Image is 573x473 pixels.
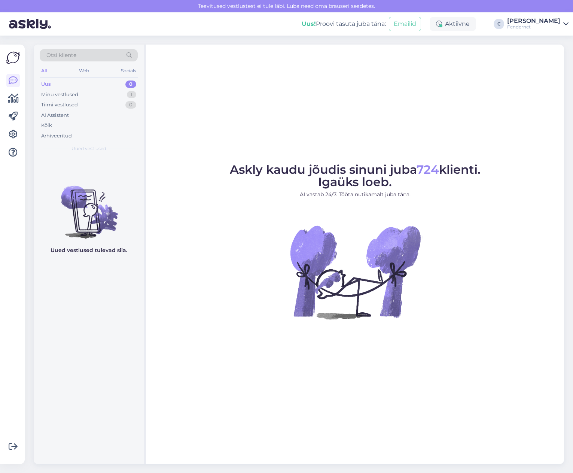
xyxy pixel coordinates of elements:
div: Fendernet [507,24,560,30]
p: AI vastab 24/7. Tööta nutikamalt juba täna. [230,191,481,198]
img: No chats [34,172,144,240]
span: Uued vestlused [71,145,106,152]
img: No Chat active [288,204,423,339]
div: Minu vestlused [41,91,78,98]
b: Uus! [302,20,316,27]
div: 0 [125,81,136,88]
div: C [494,19,504,29]
div: Kõik [41,122,52,129]
div: All [40,66,48,76]
span: Otsi kliente [46,51,76,59]
div: 1 [127,91,136,98]
p: Uued vestlused tulevad siia. [51,246,127,254]
div: Aktiivne [430,17,476,31]
div: 0 [125,101,136,109]
span: 724 [417,162,439,177]
div: Web [77,66,91,76]
div: Proovi tasuta juba täna: [302,19,386,28]
div: Tiimi vestlused [41,101,78,109]
img: Askly Logo [6,51,20,65]
div: Arhiveeritud [41,132,72,140]
div: Socials [119,66,138,76]
button: Emailid [389,17,421,31]
div: AI Assistent [41,112,69,119]
div: Uus [41,81,51,88]
a: [PERSON_NAME]Fendernet [507,18,569,30]
div: [PERSON_NAME] [507,18,560,24]
span: Askly kaudu jõudis sinuni juba klienti. Igaüks loeb. [230,162,481,189]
